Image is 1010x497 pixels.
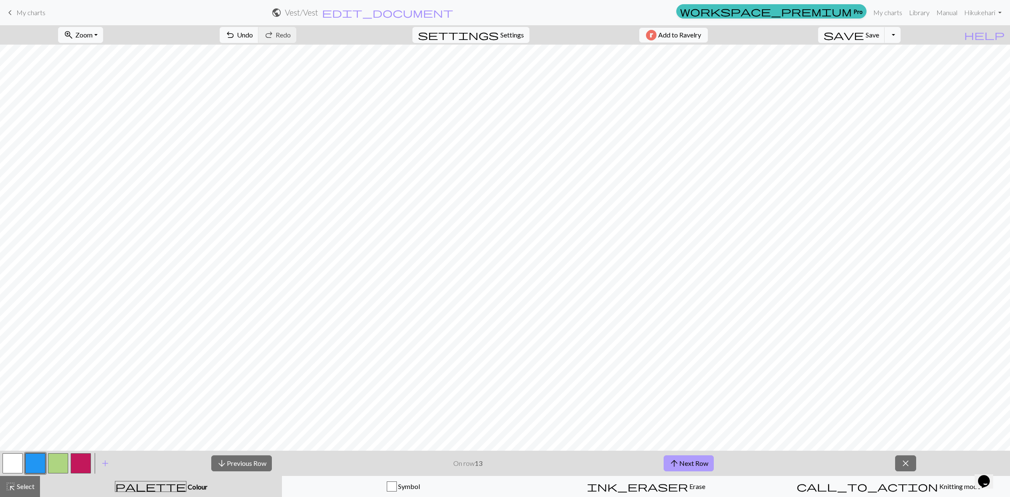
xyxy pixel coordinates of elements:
[453,458,482,468] p: On row
[818,27,885,43] button: Save
[866,31,879,39] span: Save
[418,30,499,40] i: Settings
[186,483,207,491] span: Colour
[40,476,282,497] button: Colour
[412,27,529,43] button: SettingsSettings
[901,457,911,469] span: close
[906,4,933,21] a: Library
[680,5,852,17] span: workspace_premium
[322,7,453,19] span: edit_document
[58,27,103,43] button: Zoom
[824,29,864,41] span: save
[397,482,420,490] span: Symbol
[16,8,45,16] span: My charts
[688,482,705,490] span: Erase
[639,28,708,43] button: Add to Ravelry
[525,476,768,497] button: Erase
[217,457,227,469] span: arrow_downward
[237,31,253,39] span: Undo
[664,455,714,471] button: Next Row
[676,4,866,19] a: Pro
[475,459,482,467] strong: 13
[797,481,938,492] span: call_to_action
[500,30,524,40] span: Settings
[975,463,1002,489] iframe: chat widget
[225,29,235,41] span: undo
[5,5,45,20] a: My charts
[964,29,1005,41] span: help
[658,30,701,40] span: Add to Ravelry
[220,27,259,43] button: Undo
[646,30,656,40] img: Ravelry
[938,482,981,490] span: Knitting mode
[587,481,688,492] span: ink_eraser
[961,4,1005,21] a: Hikukehari
[285,8,318,17] h2: Vest / Vest
[75,31,93,39] span: Zoom
[418,29,499,41] span: settings
[5,481,16,492] span: highlight_alt
[211,455,272,471] button: Previous Row
[5,7,15,19] span: keyboard_arrow_left
[870,4,906,21] a: My charts
[282,476,525,497] button: Symbol
[669,457,679,469] span: arrow_upward
[100,457,110,469] span: add
[933,4,961,21] a: Manual
[16,482,35,490] span: Select
[271,7,282,19] span: public
[115,481,186,492] span: palette
[767,476,1010,497] button: Knitting mode
[64,29,74,41] span: zoom_in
